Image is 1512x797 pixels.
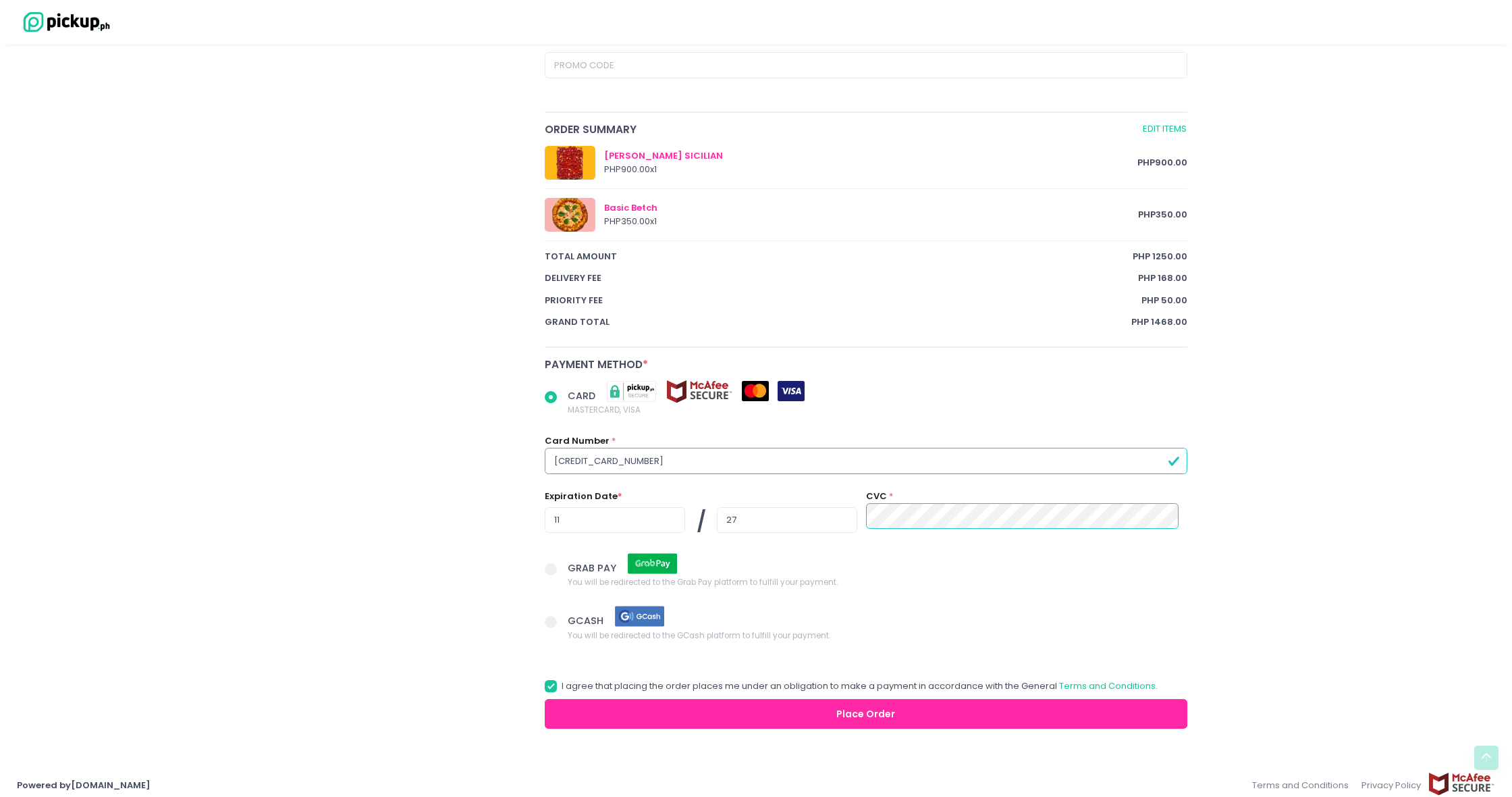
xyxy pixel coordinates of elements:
[568,561,619,574] span: GRAB PAY
[598,380,666,403] img: pickupsecure
[604,163,1137,176] div: PHP 900.00 x 1
[697,507,706,537] span: /
[778,381,805,401] img: visa
[742,381,769,401] img: mastercard
[666,380,733,403] img: mcafee-secure
[619,552,686,575] img: grab pay
[545,679,1158,693] label: I agree that placing the order places me under an obligation to make a payment in accordance with...
[604,201,1138,215] div: Basic Betch
[545,315,1131,329] span: Grand total
[545,272,1138,285] span: Delivery Fee
[545,357,1187,372] div: Payment Method
[604,215,1138,228] div: PHP 350.00 x 1
[568,614,606,627] span: GCASH
[545,294,1141,307] span: Priority Fee
[606,605,674,628] img: gcash
[545,434,610,448] label: Card Number
[1137,156,1187,170] span: PHP 900.00
[17,10,111,34] img: logo
[1138,272,1187,285] span: PHP 168.00
[568,575,838,589] span: You will be redirected to the Grab Pay platform to fulfill your payment.
[568,628,830,642] span: You will be redirected to the GCash platform to fulfill your payment.
[1133,250,1187,263] span: PHP 1250.00
[545,250,1133,263] span: total amount
[545,122,1139,137] span: Order Summary
[717,507,857,533] input: YY
[1138,208,1187,222] span: PHP 350.00
[545,699,1187,729] button: Place Order
[1141,294,1187,307] span: PHP 50.00
[1142,122,1187,137] a: Edit Items
[545,52,1187,78] input: Promo Code
[604,149,1137,163] div: [PERSON_NAME] SICILIAN
[568,403,805,417] span: MASTERCARD, VISA
[545,448,1187,473] input: Card Number
[17,779,151,792] a: Powered by[DOMAIN_NAME]
[568,388,598,402] span: CARD
[545,507,685,533] input: MM
[1059,679,1156,692] a: Terms and Conditions
[1131,315,1187,329] span: PHP 1468.00
[545,490,622,503] label: Expiration Date
[1428,772,1495,796] img: mcafee-secure
[866,490,887,503] label: CVC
